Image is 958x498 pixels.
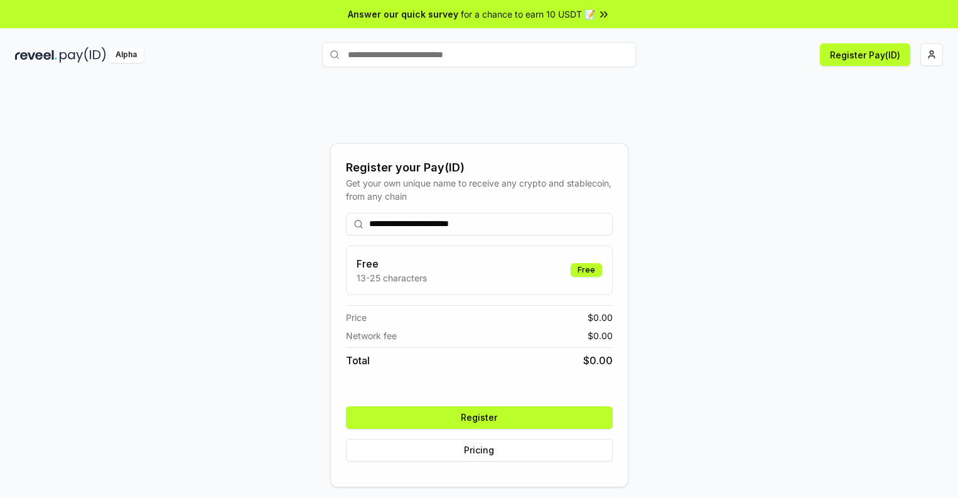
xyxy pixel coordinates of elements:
[346,176,613,203] div: Get your own unique name to receive any crypto and stablecoin, from any chain
[346,353,370,368] span: Total
[461,8,595,21] span: for a chance to earn 10 USDT 📝
[357,256,427,271] h3: Free
[346,159,613,176] div: Register your Pay(ID)
[588,329,613,342] span: $ 0.00
[357,271,427,284] p: 13-25 characters
[820,43,910,66] button: Register Pay(ID)
[346,406,613,429] button: Register
[588,311,613,324] span: $ 0.00
[346,329,397,342] span: Network fee
[346,439,613,462] button: Pricing
[348,8,458,21] span: Answer our quick survey
[583,353,613,368] span: $ 0.00
[60,47,106,63] img: pay_id
[571,263,602,277] div: Free
[109,47,144,63] div: Alpha
[15,47,57,63] img: reveel_dark
[346,311,367,324] span: Price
